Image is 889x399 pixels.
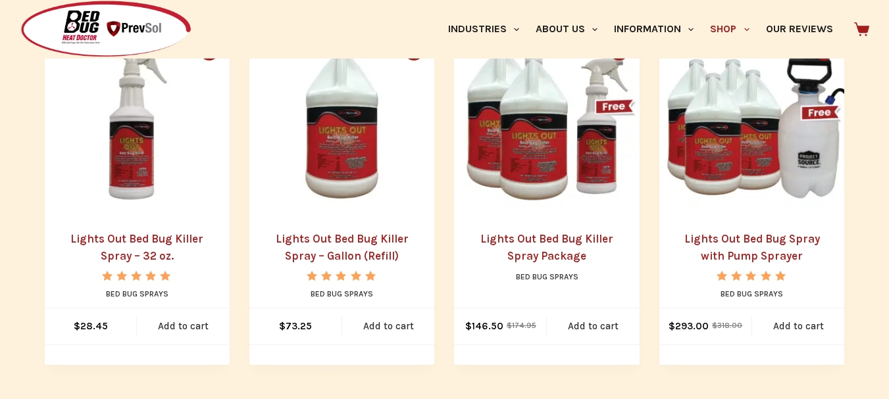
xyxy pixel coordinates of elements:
a: Add to cart: “Lights Out Bed Bug Spray with Pump Sprayer” [752,308,845,344]
a: Bed Bug Sprays [721,289,783,298]
a: Lights Out Bed Bug Killer Spray – 32 oz. [70,232,203,262]
div: Rated 5.00 out of 5 [102,271,172,281]
div: Rated 5.00 out of 5 [717,271,787,281]
a: Bed Bug Sprays [311,289,373,298]
span: $ [279,320,286,332]
a: Bed Bug Sprays [106,289,168,298]
a: Add to cart: “Lights Out Bed Bug Killer Spray - Gallon (Refill)” [342,308,435,344]
span: Rated out of 5 [102,271,172,311]
a: Bed Bug Sprays [516,272,578,281]
a: Add to cart: “Lights Out Bed Bug Killer Spray - 32 oz.” [137,308,230,344]
bdi: 146.50 [465,320,503,332]
span: $ [465,320,472,332]
a: Lights Out Bed Bug Spray with Pump Sprayer [684,232,820,262]
span: $ [507,321,512,330]
span: $ [669,320,675,332]
picture: lights-out-qt-sprayer [45,30,230,214]
a: Lights Out Bed Bug Killer Spray Package [454,30,639,214]
bdi: 73.25 [279,320,312,332]
bdi: 293.00 [669,320,709,332]
img: Lights Out Bed Bug Killer Spray - Gallon (Refill) [249,30,434,214]
span: $ [712,321,717,330]
span: $ [74,320,80,332]
img: Lights Out Bed Bug Killer Spray - 32 oz. [45,30,230,214]
span: Rated out of 5 [717,271,787,311]
a: Lights Out Bed Bug Spray with Pump Sprayer [659,30,844,214]
bdi: 28.45 [74,320,108,332]
div: Rated 5.00 out of 5 [307,271,377,281]
a: Add to cart: “Lights Out Bed Bug Killer Spray Package” [547,308,640,344]
bdi: 318.00 [712,321,742,330]
picture: LightsOutPackage [454,30,639,214]
a: Lights Out Bed Bug Killer Spray Package [480,232,613,262]
img: Lights Out Bed Bug Spray Package with two gallons and one 32 oz [454,30,639,214]
a: Lights Out Bed Bug Killer Spray – Gallon (Refill) [276,232,409,262]
picture: lights-out-gallon [249,30,434,214]
button: Open LiveChat chat widget [11,5,50,45]
bdi: 174.95 [507,321,536,330]
span: Rated out of 5 [307,271,377,311]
